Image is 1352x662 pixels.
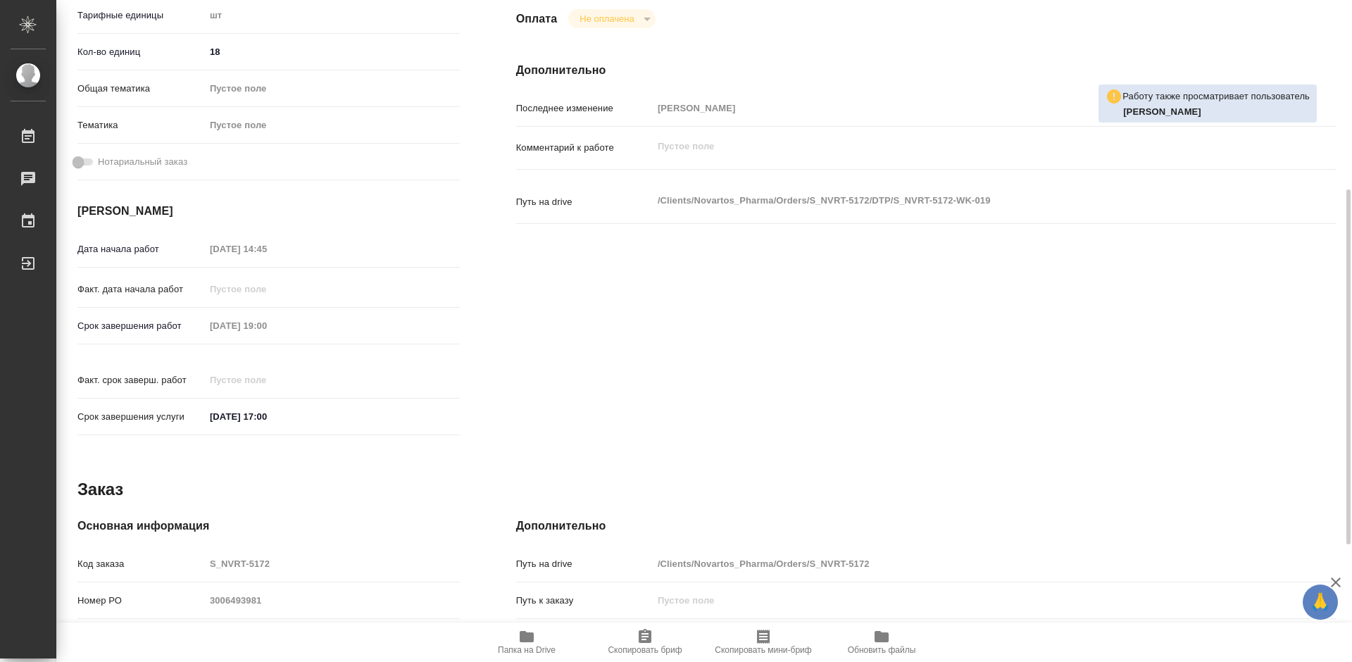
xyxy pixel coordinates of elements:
[516,101,653,115] p: Последнее изменение
[205,406,328,427] input: ✎ Введи что-нибудь
[205,4,460,27] div: шт
[77,410,205,424] p: Срок завершения услуги
[210,118,443,132] div: Пустое поле
[516,141,653,155] p: Комментарий к работе
[98,155,187,169] span: Нотариальный заказ
[653,554,1268,574] input: Пустое поле
[205,316,328,336] input: Пустое поле
[205,77,460,101] div: Пустое поле
[498,645,556,655] span: Папка на Drive
[516,594,653,608] p: Путь к заказу
[205,370,328,390] input: Пустое поле
[653,98,1268,118] input: Пустое поле
[77,203,460,220] h4: [PERSON_NAME]
[653,189,1268,213] textarea: /Clients/Novartos_Pharma/Orders/S_NVRT-5172/DTP/S_NVRT-5172-WK-019
[822,623,941,662] button: Обновить файлы
[205,590,460,611] input: Пустое поле
[205,239,328,259] input: Пустое поле
[77,373,205,387] p: Факт. срок заверш. работ
[715,645,811,655] span: Скопировать мини-бриф
[608,645,682,655] span: Скопировать бриф
[77,45,205,59] p: Кол-во единиц
[1122,89,1310,104] p: Работу также просматривает пользователь
[77,557,205,571] p: Код заказа
[77,118,205,132] p: Тематика
[77,82,205,96] p: Общая тематика
[205,113,460,137] div: Пустое поле
[77,594,205,608] p: Номер РО
[77,8,205,23] p: Тарифные единицы
[1303,585,1338,620] button: 🙏
[210,82,443,96] div: Пустое поле
[77,242,205,256] p: Дата начала работ
[848,645,916,655] span: Обновить файлы
[568,9,655,28] div: Не оплачена
[704,623,822,662] button: Скопировать мини-бриф
[77,518,460,535] h4: Основная информация
[77,282,205,296] p: Факт. дата начала работ
[516,11,558,27] h4: Оплата
[1308,587,1332,617] span: 🙏
[586,623,704,662] button: Скопировать бриф
[516,195,653,209] p: Путь на drive
[468,623,586,662] button: Папка на Drive
[516,557,653,571] p: Путь на drive
[205,42,460,62] input: ✎ Введи что-нибудь
[205,279,328,299] input: Пустое поле
[205,554,460,574] input: Пустое поле
[77,478,123,501] h2: Заказ
[653,590,1268,611] input: Пустое поле
[516,62,1337,79] h4: Дополнительно
[77,319,205,333] p: Срок завершения работ
[516,518,1337,535] h4: Дополнительно
[575,13,638,25] button: Не оплачена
